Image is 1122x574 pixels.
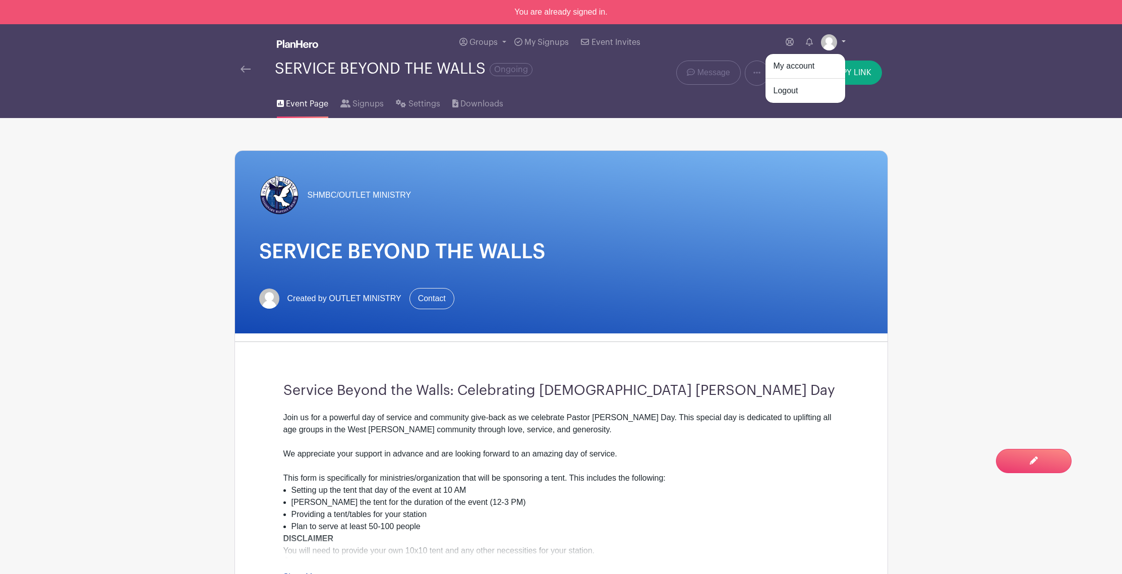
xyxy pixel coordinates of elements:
li: Providing a tent/tables for your station [291,508,839,521]
img: default-ce2991bfa6775e67f084385cd625a349d9dcbb7a52a09fb2fda1e96e2d18dcdb.png [821,34,837,50]
a: Groups [455,24,510,61]
span: Event Invites [592,38,640,46]
a: Logout [765,83,845,99]
span: Ongoing [490,63,533,76]
a: Contact [409,288,454,309]
a: Event Page [277,86,328,118]
h3: Service Beyond the Walls: Celebrating [DEMOGRAPHIC_DATA] [PERSON_NAME] Day [283,382,839,399]
a: Settings [396,86,440,118]
a: Message [676,61,740,85]
a: My Signups [510,24,573,61]
a: My account [765,58,845,74]
img: back-arrow-29a5d9b10d5bd6ae65dc969a981735edf675c4d7a1fe02e03b50dbd4ba3cdb55.svg [241,66,251,73]
img: default-ce2991bfa6775e67f084385cd625a349d9dcbb7a52a09fb2fda1e96e2d18dcdb.png [259,289,279,309]
span: Message [697,67,730,79]
span: Downloads [460,98,503,110]
a: Event Invites [577,24,644,61]
a: Signups [340,86,384,118]
span: Settings [408,98,440,110]
strong: DISCLAIMER [283,534,334,543]
em: TENTS AND TABLES WILL NOT BE PROVIDED [292,558,471,567]
li: Setting up the tent that day of the event at 10 AM [291,484,839,496]
div: Join us for a powerful day of service and community give-back as we celebrate Pastor [PERSON_NAME... [283,412,839,484]
div: Groups [765,53,846,103]
li: Plan to serve at least 50-100 people [291,521,839,533]
span: COPY LINK [830,69,871,77]
span: Created by OUTLET MINISTRY [287,293,401,305]
span: Signups [352,98,384,110]
li: [PERSON_NAME] the tent for the duration of the event (12-3 PM) [291,496,839,508]
img: Sweet%20home%20logo%20(1).png [259,175,300,215]
span: Event Page [286,98,328,110]
span: SHMBC/OUTLET MINISTRY [308,189,411,201]
img: logo_white-6c42ec7e38ccf1d336a20a19083b03d10ae64f83f12c07503d8b9e83406b4c7d.svg [277,40,318,48]
a: Downloads [452,86,503,118]
div: SERVICE BEYOND THE WALLS [275,61,533,77]
div: You will need to provide your own 10x10 tent and any other necessities for your station. [283,533,839,557]
span: Groups [469,38,498,46]
span: My Signups [524,38,569,46]
h1: SERVICE BEYOND THE WALLS [259,240,863,264]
